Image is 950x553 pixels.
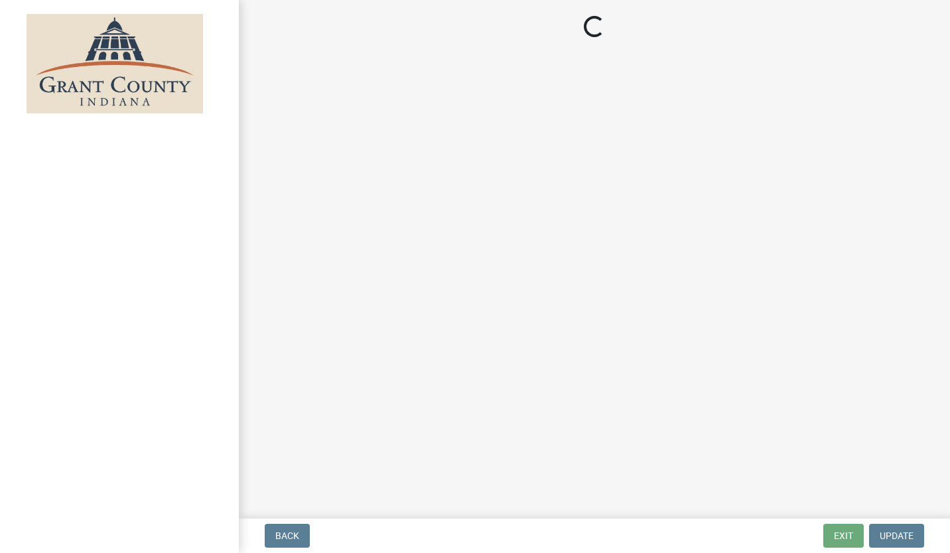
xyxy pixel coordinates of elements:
[869,524,924,548] button: Update
[27,14,203,113] img: Grant County, Indiana
[265,524,310,548] button: Back
[880,530,914,541] span: Update
[275,530,299,541] span: Back
[823,524,864,548] button: Exit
